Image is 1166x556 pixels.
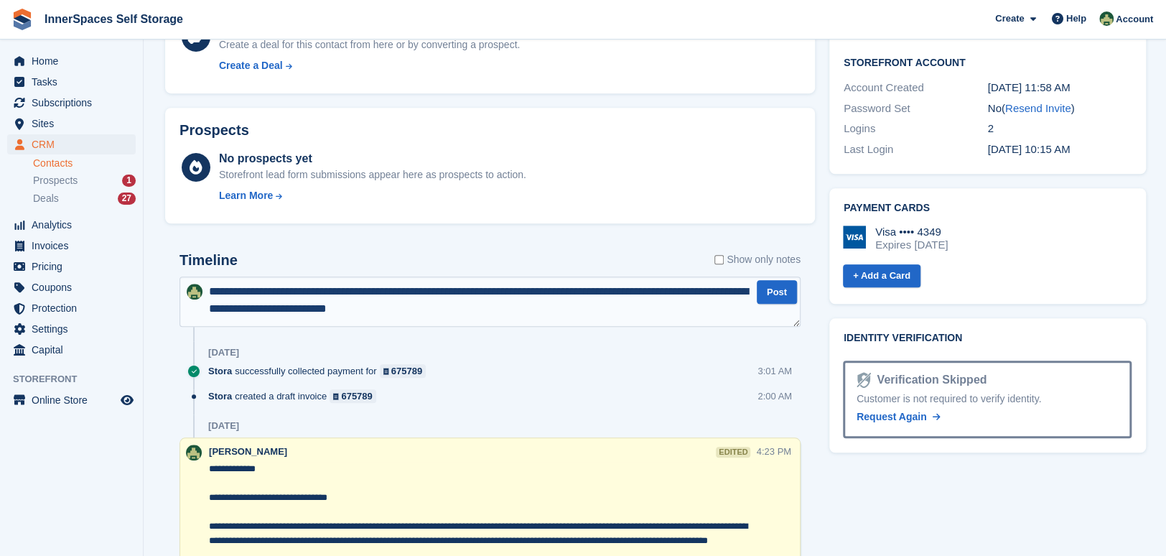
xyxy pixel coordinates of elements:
[988,80,1132,96] div: [DATE] 11:58 AM
[857,391,1118,407] div: Customer is not required to verify identity.
[208,389,232,403] span: Stora
[219,167,526,182] div: Storefront lead form submissions appear here as prospects to action.
[32,236,118,256] span: Invoices
[219,188,526,203] a: Learn More
[186,445,202,460] img: Paula Amey
[7,319,136,339] a: menu
[7,113,136,134] a: menu
[1005,102,1071,114] a: Resend Invite
[32,113,118,134] span: Sites
[118,391,136,409] a: Preview store
[7,51,136,71] a: menu
[179,122,249,139] h2: Prospects
[33,157,136,170] a: Contacts
[208,347,239,358] div: [DATE]
[7,256,136,277] a: menu
[187,284,202,300] img: Paula Amey
[844,142,988,158] div: Last Login
[757,280,797,304] button: Post
[7,134,136,154] a: menu
[716,447,750,458] div: edited
[33,191,136,206] a: Deals 27
[32,298,118,318] span: Protection
[32,319,118,339] span: Settings
[857,409,940,425] a: Request Again
[39,7,189,31] a: InnerSpaces Self Storage
[208,364,232,378] span: Stora
[844,203,1132,214] h2: Payment cards
[32,51,118,71] span: Home
[208,389,383,403] div: created a draft invoice
[32,215,118,235] span: Analytics
[871,371,987,389] div: Verification Skipped
[122,175,136,187] div: 1
[32,390,118,410] span: Online Store
[32,134,118,154] span: CRM
[844,333,1132,344] h2: Identity verification
[219,150,526,167] div: No prospects yet
[844,121,988,137] div: Logins
[208,364,433,378] div: successfully collected payment for
[32,340,118,360] span: Capital
[875,238,948,251] div: Expires [DATE]
[219,58,283,73] div: Create a Deal
[756,445,790,458] div: 4:23 PM
[219,37,520,52] div: Create a deal for this contact from here or by converting a prospect.
[7,215,136,235] a: menu
[857,411,927,422] span: Request Again
[330,389,376,403] a: 675789
[7,72,136,92] a: menu
[988,121,1132,137] div: 2
[11,9,33,30] img: stora-icon-8386f47178a22dfd0bd8f6a31ec36ba5ce8667c1dd55bd0f319d3a0aa187defe.svg
[7,390,136,410] a: menu
[7,340,136,360] a: menu
[843,264,920,288] a: + Add a Card
[33,192,59,205] span: Deals
[757,364,792,378] div: 3:01 AM
[32,256,118,277] span: Pricing
[208,420,239,432] div: [DATE]
[844,101,988,117] div: Password Set
[380,364,426,378] a: 675789
[13,372,143,386] span: Storefront
[1066,11,1086,26] span: Help
[7,93,136,113] a: menu
[391,364,422,378] div: 675789
[341,389,372,403] div: 675789
[7,277,136,297] a: menu
[33,173,136,188] a: Prospects 1
[1116,12,1153,27] span: Account
[7,236,136,256] a: menu
[995,11,1024,26] span: Create
[875,226,948,238] div: Visa •••• 4349
[32,72,118,92] span: Tasks
[714,252,801,267] label: Show only notes
[843,226,866,249] img: Visa Logo
[7,298,136,318] a: menu
[219,58,520,73] a: Create a Deal
[179,252,238,269] h2: Timeline
[757,389,792,403] div: 2:00 AM
[1002,102,1075,114] span: ( )
[714,252,724,267] input: Show only notes
[844,55,1132,69] h2: Storefront Account
[1099,11,1114,26] img: Paula Amey
[118,193,136,205] div: 27
[33,174,78,187] span: Prospects
[988,101,1132,117] div: No
[988,143,1071,155] time: 2025-07-11 09:15:18 UTC
[844,80,988,96] div: Account Created
[219,188,273,203] div: Learn More
[32,277,118,297] span: Coupons
[32,93,118,113] span: Subscriptions
[209,446,287,457] span: [PERSON_NAME]
[857,372,871,388] img: Identity Verification Ready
